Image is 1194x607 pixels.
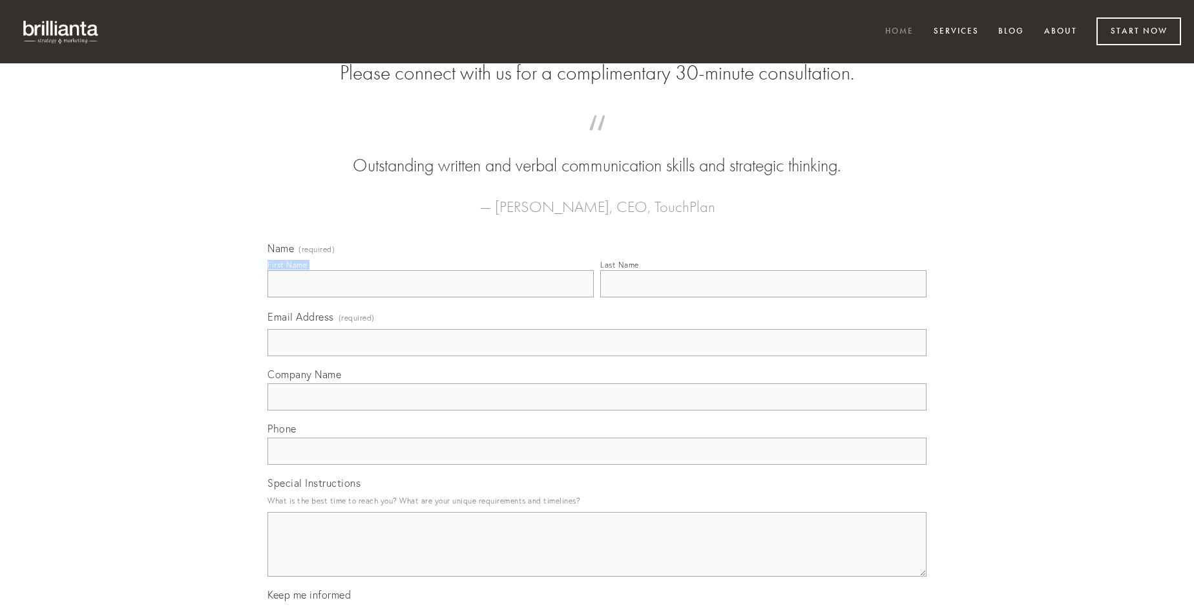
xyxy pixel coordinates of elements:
[267,242,294,255] span: Name
[267,422,297,435] span: Phone
[267,492,927,509] p: What is the best time to reach you? What are your unique requirements and timelines?
[13,13,110,50] img: brillianta - research, strategy, marketing
[267,476,361,489] span: Special Instructions
[339,309,375,326] span: (required)
[877,21,922,43] a: Home
[267,588,351,601] span: Keep me informed
[267,310,334,323] span: Email Address
[1096,17,1181,45] a: Start Now
[990,21,1032,43] a: Blog
[267,61,927,85] h2: Please connect with us for a complimentary 30-minute consultation.
[267,260,307,270] div: First Name
[925,21,987,43] a: Services
[1036,21,1085,43] a: About
[267,368,341,381] span: Company Name
[288,128,906,178] blockquote: Outstanding written and verbal communication skills and strategic thinking.
[288,128,906,153] span: “
[600,260,639,270] div: Last Name
[288,178,906,220] figcaption: — [PERSON_NAME], CEO, TouchPlan
[298,246,335,253] span: (required)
